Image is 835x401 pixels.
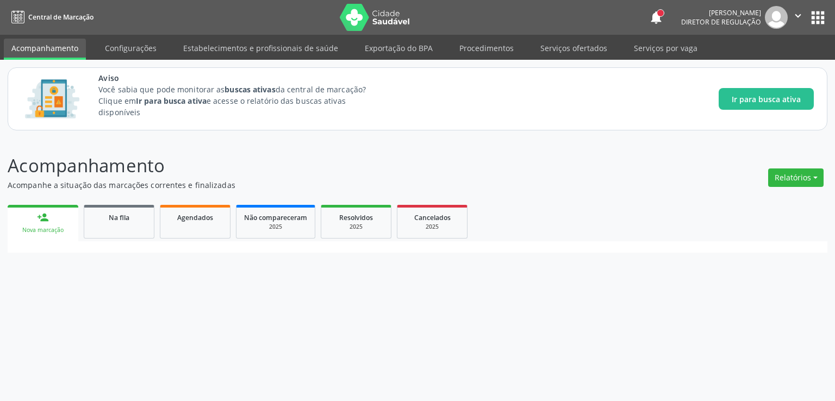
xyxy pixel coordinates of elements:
button: Ir para busca ativa [719,88,814,110]
img: img [765,6,788,29]
strong: buscas ativas [225,84,275,95]
a: Configurações [97,39,164,58]
div: person_add [37,211,49,223]
strong: Ir para busca ativa [136,96,207,106]
span: Cancelados [414,213,451,222]
span: Central de Marcação [28,12,94,22]
span: Agendados [177,213,213,222]
i:  [792,10,804,22]
button: notifications [649,10,664,25]
a: Procedimentos [452,39,521,58]
span: Ir para busca ativa [732,93,801,105]
a: Exportação do BPA [357,39,440,58]
span: Não compareceram [244,213,307,222]
button: Relatórios [768,168,824,187]
a: Estabelecimentos e profissionais de saúde [176,39,346,58]
div: [PERSON_NAME] [681,8,761,17]
p: Acompanhamento [8,152,582,179]
p: Você sabia que pode monitorar as da central de marcação? Clique em e acesse o relatório das busca... [98,84,386,118]
span: Aviso [98,72,386,84]
a: Acompanhamento [4,39,86,60]
div: 2025 [329,223,383,231]
div: 2025 [405,223,459,231]
div: 2025 [244,223,307,231]
span: Diretor de regulação [681,17,761,27]
p: Acompanhe a situação das marcações correntes e finalizadas [8,179,582,191]
a: Serviços ofertados [533,39,615,58]
button:  [788,6,808,29]
img: Imagem de CalloutCard [21,74,83,123]
button: apps [808,8,827,27]
a: Central de Marcação [8,8,94,26]
a: Serviços por vaga [626,39,705,58]
span: Na fila [109,213,129,222]
div: Nova marcação [15,226,71,234]
span: Resolvidos [339,213,373,222]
